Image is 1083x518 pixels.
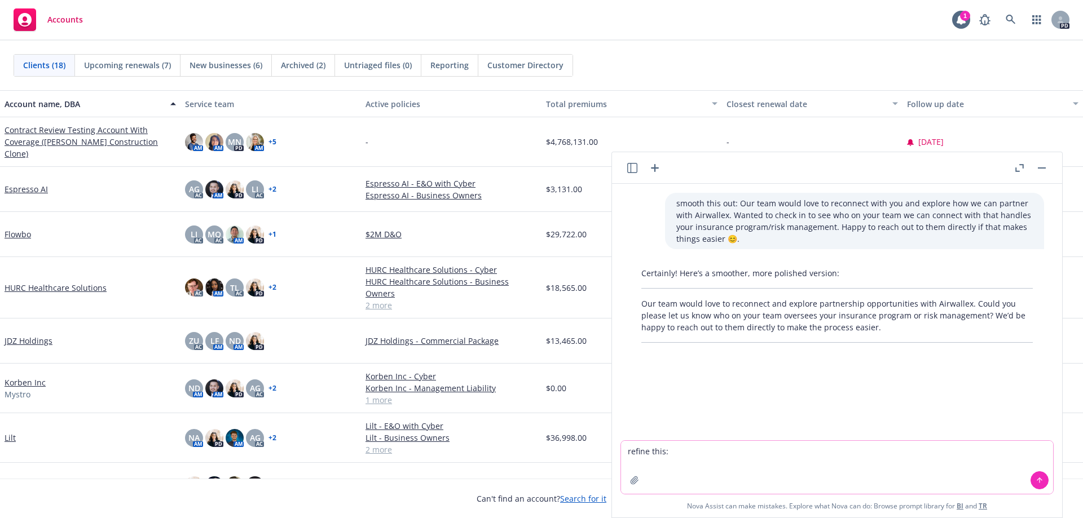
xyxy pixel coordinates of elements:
[366,264,537,276] a: HURC Healthcare Solutions - Cyber
[366,228,537,240] a: $2M D&O
[246,476,264,494] img: photo
[1025,8,1048,31] a: Switch app
[366,178,537,189] a: Espresso AI - E&O with Cyber
[226,180,244,198] img: photo
[205,133,223,151] img: photo
[902,90,1083,117] button: Follow up date
[208,228,221,240] span: MQ
[23,59,65,71] span: Clients (18)
[185,476,203,494] img: photo
[47,15,83,24] span: Accounts
[226,379,244,397] img: photo
[268,284,276,291] a: + 2
[5,183,48,195] a: Espresso AI
[366,432,537,444] a: Lilt - Business Owners
[210,335,219,347] span: LF
[477,493,606,504] span: Can't find an account?
[5,388,30,400] span: Mystro
[560,493,606,504] a: Search for it
[226,225,244,243] img: photo
[5,124,176,160] a: Contract Review Testing Account With Coverage ([PERSON_NAME] Construction Clone)
[621,441,1053,494] textarea: refine this:
[366,136,368,148] span: -
[617,494,1058,517] span: Nova Assist can make mistakes. Explore what Nova can do: Browse prompt library for and
[430,59,469,71] span: Reporting
[250,382,261,394] span: AG
[541,90,722,117] button: Total premiums
[226,429,244,447] img: photo
[185,278,203,296] img: photo
[907,98,1066,110] div: Follow up date
[641,267,1033,279] p: Certainly! Here’s a smoother, more polished version:
[366,370,537,382] a: Korben Inc - Cyber
[5,98,164,110] div: Account name, DBA
[722,90,902,117] button: Closest renewal date
[281,59,325,71] span: Archived (2)
[5,282,107,294] a: HURC Healthcare Solutions
[268,435,276,441] a: + 2
[957,501,963,511] a: BI
[361,90,541,117] button: Active policies
[344,59,412,71] span: Untriaged files (0)
[546,98,705,110] div: Total premiums
[228,136,241,148] span: MN
[188,432,200,444] span: NA
[366,444,537,455] a: 2 more
[546,432,587,444] span: $36,998.00
[268,139,276,145] a: + 5
[229,335,241,347] span: ND
[546,136,598,148] span: $4,768,131.00
[5,335,52,347] a: JDZ Holdings
[185,133,203,151] img: photo
[546,183,582,195] span: $3,131.00
[366,382,537,394] a: Korben Inc - Management Liability
[546,228,587,240] span: $29,722.00
[974,8,996,31] a: Report a Bug
[268,186,276,193] a: + 2
[250,432,261,444] span: AG
[205,476,223,494] img: photo
[366,276,537,299] a: HURC Healthcare Solutions - Business Owners
[366,420,537,432] a: Lilt - E&O with Cyber
[190,59,262,71] span: New businesses (6)
[84,59,171,71] span: Upcoming renewals (7)
[246,225,264,243] img: photo
[1000,8,1022,31] a: Search
[960,11,970,21] div: 1
[546,335,587,347] span: $13,465.00
[727,98,886,110] div: Closest renewal date
[205,278,223,296] img: photo
[205,429,223,447] img: photo
[205,180,223,198] img: photo
[246,332,264,350] img: photo
[205,379,223,397] img: photo
[5,432,16,444] a: Lilt
[366,394,537,406] a: 1 more
[268,231,276,238] a: + 1
[546,282,587,294] span: $18,565.00
[185,98,356,110] div: Service team
[5,228,31,240] a: Flowbo
[546,382,566,394] span: $0.00
[189,183,200,195] span: AG
[366,98,537,110] div: Active policies
[918,136,944,148] span: [DATE]
[641,298,1033,333] p: Our team would love to reconnect and explore partnership opportunities with Airwallex. Could you ...
[366,335,537,347] a: JDZ Holdings - Commercial Package
[366,299,537,311] a: 2 more
[979,501,987,511] a: TR
[727,136,729,148] span: -
[268,385,276,392] a: + 2
[226,476,244,494] img: photo
[366,189,537,201] a: Espresso AI - Business Owners
[252,183,258,195] span: LI
[180,90,361,117] button: Service team
[676,197,1033,245] p: smooth this out: Our team would love to reconnect with you and explore how we can partner with Ai...
[5,377,46,388] a: Korben Inc
[487,59,563,71] span: Customer Directory
[9,4,87,36] a: Accounts
[230,282,239,294] span: TL
[246,133,264,151] img: photo
[191,228,197,240] span: LI
[188,382,200,394] span: ND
